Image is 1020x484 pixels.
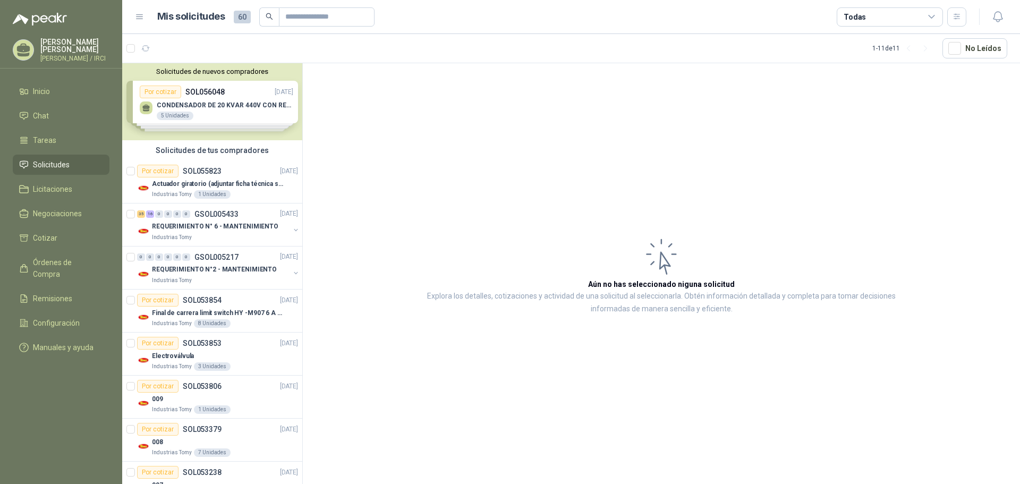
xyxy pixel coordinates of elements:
[122,63,302,140] div: Solicitudes de nuevos compradoresPor cotizarSOL056048[DATE] CONDENSADOR DE 20 KVAR 440V CON RESIS...
[13,130,109,150] a: Tareas
[122,376,302,419] a: Por cotizarSOL053806[DATE] Company Logo009Industrias Tomy1 Unidades
[40,55,109,62] p: [PERSON_NAME] / IRCI
[137,311,150,324] img: Company Logo
[152,265,277,275] p: REQUERIMIENTO N°2 - MANTENIMIENTO
[194,362,231,371] div: 3 Unidades
[280,468,298,478] p: [DATE]
[164,210,172,218] div: 0
[137,380,178,393] div: Por cotizar
[280,295,298,305] p: [DATE]
[194,190,231,199] div: 1 Unidades
[266,13,273,20] span: search
[33,293,72,304] span: Remisiones
[13,228,109,248] a: Cotizar
[137,251,300,285] a: 0 0 0 0 0 0 GSOL005217[DATE] Company LogoREQUERIMIENTO N°2 - MANTENIMIENTOIndustrias Tomy
[122,140,302,160] div: Solicitudes de tus compradores
[194,253,239,261] p: GSOL005217
[152,190,192,199] p: Industrias Tomy
[137,337,178,350] div: Por cotizar
[146,253,154,261] div: 0
[182,253,190,261] div: 0
[194,319,231,328] div: 8 Unidades
[13,155,109,175] a: Solicitudes
[152,448,192,457] p: Industrias Tomy
[183,167,222,175] p: SOL055823
[942,38,1007,58] button: No Leídos
[137,466,178,479] div: Por cotizar
[152,179,284,189] p: Actuador giratorio (adjuntar ficha técnica si es diferente a festo)
[40,38,109,53] p: [PERSON_NAME] [PERSON_NAME]
[122,160,302,203] a: Por cotizarSOL055823[DATE] Company LogoActuador giratorio (adjuntar ficha técnica si es diferente...
[33,232,57,244] span: Cotizar
[13,179,109,199] a: Licitaciones
[173,210,181,218] div: 0
[13,81,109,101] a: Inicio
[183,383,222,390] p: SOL053806
[183,426,222,433] p: SOL053379
[844,11,866,23] div: Todas
[194,210,239,218] p: GSOL005433
[137,253,145,261] div: 0
[33,86,50,97] span: Inicio
[155,253,163,261] div: 0
[137,423,178,436] div: Por cotizar
[137,397,150,410] img: Company Logo
[152,394,163,404] p: 009
[409,290,914,316] p: Explora los detalles, cotizaciones y actividad de una solicitud al seleccionarla. Obtén informaci...
[183,339,222,347] p: SOL053853
[137,210,145,218] div: 35
[13,252,109,284] a: Órdenes de Compra
[280,338,298,349] p: [DATE]
[137,294,178,307] div: Por cotizar
[152,362,192,371] p: Industrias Tomy
[164,253,172,261] div: 0
[152,308,284,318] p: Final de carrera limit switch HY -M907 6 A - 250 V a.c
[280,424,298,435] p: [DATE]
[126,67,298,75] button: Solicitudes de nuevos compradores
[33,257,99,280] span: Órdenes de Compra
[280,209,298,219] p: [DATE]
[122,419,302,462] a: Por cotizarSOL053379[DATE] Company Logo008Industrias Tomy7 Unidades
[33,134,56,146] span: Tareas
[183,296,222,304] p: SOL053854
[280,252,298,262] p: [DATE]
[137,440,150,453] img: Company Logo
[137,208,300,242] a: 35 16 0 0 0 0 GSOL005433[DATE] Company LogoREQUERIMIENTO N° 6 - MANTENIMIENTOIndustrias Tomy
[152,233,192,242] p: Industrias Tomy
[152,276,192,285] p: Industrias Tomy
[280,381,298,392] p: [DATE]
[13,106,109,126] a: Chat
[137,268,150,281] img: Company Logo
[152,222,278,232] p: REQUERIMIENTO N° 6 - MANTENIMIENTO
[33,208,82,219] span: Negociaciones
[33,342,93,353] span: Manuales y ayuda
[33,317,80,329] span: Configuración
[152,351,194,361] p: Electroválvula
[13,337,109,358] a: Manuales y ayuda
[33,183,72,195] span: Licitaciones
[122,290,302,333] a: Por cotizarSOL053854[DATE] Company LogoFinal de carrera limit switch HY -M907 6 A - 250 V a.cIndu...
[137,354,150,367] img: Company Logo
[194,405,231,414] div: 1 Unidades
[122,333,302,376] a: Por cotizarSOL053853[DATE] Company LogoElectroválvulaIndustrias Tomy3 Unidades
[872,40,934,57] div: 1 - 11 de 11
[13,288,109,309] a: Remisiones
[137,182,150,194] img: Company Logo
[146,210,154,218] div: 16
[183,469,222,476] p: SOL053238
[13,313,109,333] a: Configuración
[13,13,67,26] img: Logo peakr
[152,319,192,328] p: Industrias Tomy
[157,9,225,24] h1: Mis solicitudes
[194,448,231,457] div: 7 Unidades
[33,110,49,122] span: Chat
[280,166,298,176] p: [DATE]
[137,165,178,177] div: Por cotizar
[137,225,150,237] img: Company Logo
[173,253,181,261] div: 0
[13,203,109,224] a: Negociaciones
[588,278,735,290] h3: Aún no has seleccionado niguna solicitud
[155,210,163,218] div: 0
[182,210,190,218] div: 0
[152,405,192,414] p: Industrias Tomy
